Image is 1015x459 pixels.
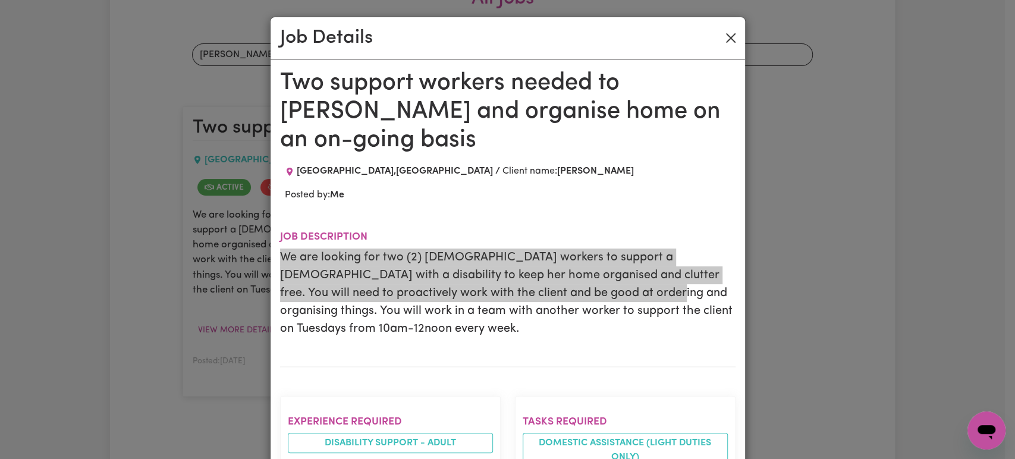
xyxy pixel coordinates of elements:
h2: Job Details [280,27,373,49]
div: Job location: SYDNEY, New South Wales [280,164,498,178]
h2: Experience required [288,416,493,428]
span: [GEOGRAPHIC_DATA] , [GEOGRAPHIC_DATA] [297,166,493,176]
span: Posted by: [285,190,344,200]
div: Client name: [498,164,639,178]
b: Me [330,190,344,200]
h2: Tasks required [523,416,728,428]
h2: Job description [280,231,736,243]
b: [PERSON_NAME] [557,166,634,176]
h1: Two support workers needed to [PERSON_NAME] and organise home on an on-going basis [280,69,736,155]
li: Disability support - Adult [288,433,493,453]
iframe: Button to launch messaging window [967,411,1005,449]
button: Close [721,29,740,48]
p: We are looking for two (2) [DEMOGRAPHIC_DATA] workers to support a [DEMOGRAPHIC_DATA] with a disa... [280,249,736,338]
